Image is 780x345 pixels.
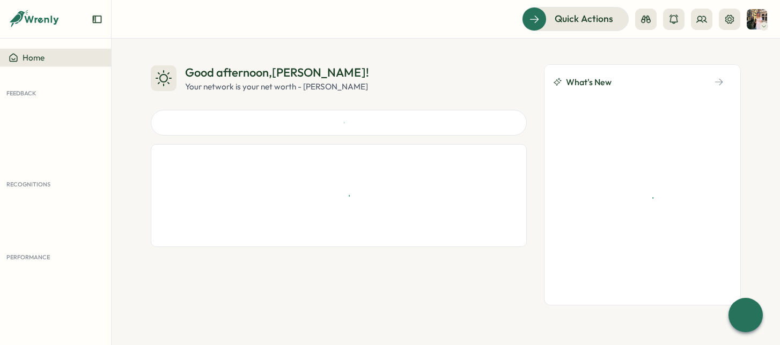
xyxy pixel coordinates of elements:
span: Quick Actions [555,12,613,26]
button: Expand sidebar [92,14,102,25]
button: Quick Actions [522,7,629,31]
span: Home [23,52,45,63]
div: Good afternoon , [PERSON_NAME] ! [185,64,369,81]
div: Your network is your net worth - [PERSON_NAME] [185,81,369,93]
img: Hannah Saunders [747,9,767,29]
span: What's New [566,76,612,89]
